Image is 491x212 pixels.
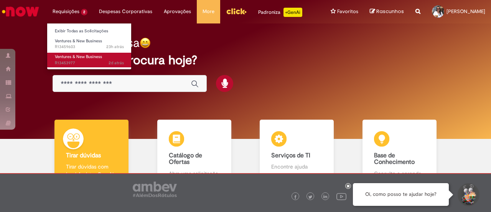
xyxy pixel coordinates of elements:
a: Aberto R13459603 : Ventures & New Business [47,37,132,51]
img: happy-face.png [140,37,151,48]
a: Serviços de TI Encontre ajuda [245,120,348,186]
img: click_logo_yellow_360x200.png [226,5,247,17]
a: Base de Conhecimento Consulte e aprenda [348,120,451,186]
img: logo_footer_ambev_rotulo_gray.png [133,182,177,197]
span: Requisições [53,8,79,15]
a: Aberto R13453977 : Ventures & New Business [47,53,132,67]
span: More [203,8,214,15]
h2: O que você procura hoje? [53,53,438,67]
span: 23h atrás [106,44,124,50]
span: [PERSON_NAME] [447,8,485,15]
span: Favoritos [337,8,358,15]
span: Despesas Corporativas [99,8,152,15]
span: R13459603 [55,44,124,50]
span: 2d atrás [109,60,124,66]
time: 28/08/2025 17:33:59 [106,44,124,50]
p: +GenAi [283,8,302,17]
span: Ventures & New Business [55,54,102,60]
img: logo_footer_twitter.png [308,195,312,199]
a: Tirar dúvidas Tirar dúvidas com Lupi Assist e Gen Ai [40,120,143,186]
b: Serviços de TI [271,152,310,159]
button: Iniciar Conversa de Suporte [456,183,479,206]
a: Rascunhos [370,8,404,15]
span: Ventures & New Business [55,38,102,44]
a: Catálogo de Ofertas Abra uma solicitação [143,120,246,186]
span: R13453977 [55,60,124,66]
time: 27/08/2025 17:35:50 [109,60,124,66]
p: Encontre ajuda [271,163,322,170]
p: Consulte e aprenda [374,170,425,177]
img: logo_footer_facebook.png [293,195,297,199]
b: Catálogo de Ofertas [169,152,202,166]
ul: Requisições [47,23,132,70]
p: Abra uma solicitação [169,170,220,177]
img: logo_footer_linkedin.png [323,195,327,199]
span: Aprovações [164,8,191,15]
b: Base de Conhecimento [374,152,415,166]
img: logo_footer_youtube.png [336,191,346,201]
p: Tirar dúvidas com Lupi Assist e Gen Ai [66,163,117,178]
b: Tirar dúvidas [66,152,101,159]
div: Padroniza [258,8,302,17]
span: Rascunhos [376,8,404,15]
a: Exibir Todas as Solicitações [47,27,132,35]
img: ServiceNow [1,4,40,19]
div: Oi, como posso te ajudar hoje? [353,183,449,206]
span: 2 [81,9,87,15]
